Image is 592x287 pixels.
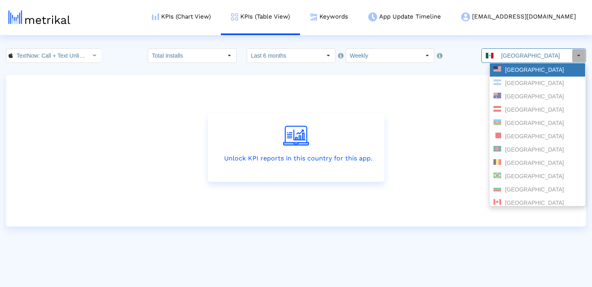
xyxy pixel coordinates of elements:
div: [GEOGRAPHIC_DATA] [493,79,582,87]
div: Select [223,49,236,62]
img: unlock-report [283,126,309,146]
div: Select [420,49,434,62]
div: [GEOGRAPHIC_DATA] [493,93,582,100]
div: [GEOGRAPHIC_DATA] [493,159,582,167]
div: [GEOGRAPHIC_DATA] [493,186,582,193]
div: [GEOGRAPHIC_DATA] [493,146,582,154]
img: my-account-menu-icon.png [461,12,470,21]
img: keywords.png [310,13,317,21]
div: Select [87,49,101,62]
p: Unlock KPI reports in this country for this app. [220,154,372,163]
div: [GEOGRAPHIC_DATA] [493,106,582,114]
div: Select [572,49,586,62]
img: metrical-logo-light.png [8,10,70,24]
div: [GEOGRAPHIC_DATA] [493,133,582,140]
div: [GEOGRAPHIC_DATA] [493,119,582,127]
img: app-update-menu-icon.png [368,12,377,21]
div: [GEOGRAPHIC_DATA] [493,173,582,180]
div: [GEOGRAPHIC_DATA] [493,66,582,74]
div: [GEOGRAPHIC_DATA] [493,199,582,207]
img: kpi-chart-menu-icon.png [152,13,159,20]
div: Select [321,49,335,62]
img: kpi-table-menu-icon.png [231,13,238,21]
